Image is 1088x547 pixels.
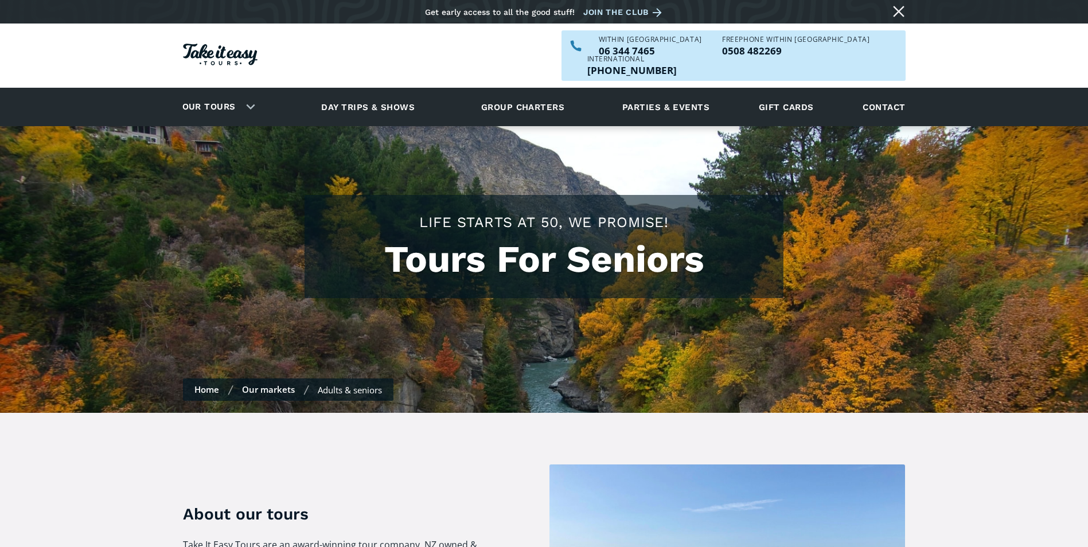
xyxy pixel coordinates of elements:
a: Call us outside of NZ on +6463447465 [587,65,677,75]
p: 0508 482269 [722,46,869,56]
div: Adults & seniors [318,384,382,396]
nav: Breadcrumbs [183,378,393,401]
div: International [587,56,677,62]
a: Our markets [242,384,295,395]
a: Call us within NZ on 063447465 [599,46,702,56]
a: Day trips & shows [307,91,429,123]
a: Parties & events [617,91,715,123]
div: Freephone WITHIN [GEOGRAPHIC_DATA] [722,36,869,43]
h1: Tours For Seniors [316,238,772,281]
img: Take it easy Tours logo [183,44,258,65]
a: Join the club [583,5,666,19]
a: Homepage [183,38,258,74]
a: Call us freephone within NZ on 0508482269 [722,46,869,56]
a: Our tours [174,93,244,120]
div: WITHIN [GEOGRAPHIC_DATA] [599,36,702,43]
div: Get early access to all the good stuff! [425,7,575,17]
p: 06 344 7465 [599,46,702,56]
h3: About our tours [183,503,477,525]
a: Home [194,384,219,395]
p: [PHONE_NUMBER] [587,65,677,75]
a: Gift cards [753,91,820,123]
h2: Life starts at 50, we promise! [316,212,772,232]
a: Contact [857,91,911,123]
div: Our tours [169,91,264,123]
a: Group charters [467,91,579,123]
a: Close message [890,2,908,21]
